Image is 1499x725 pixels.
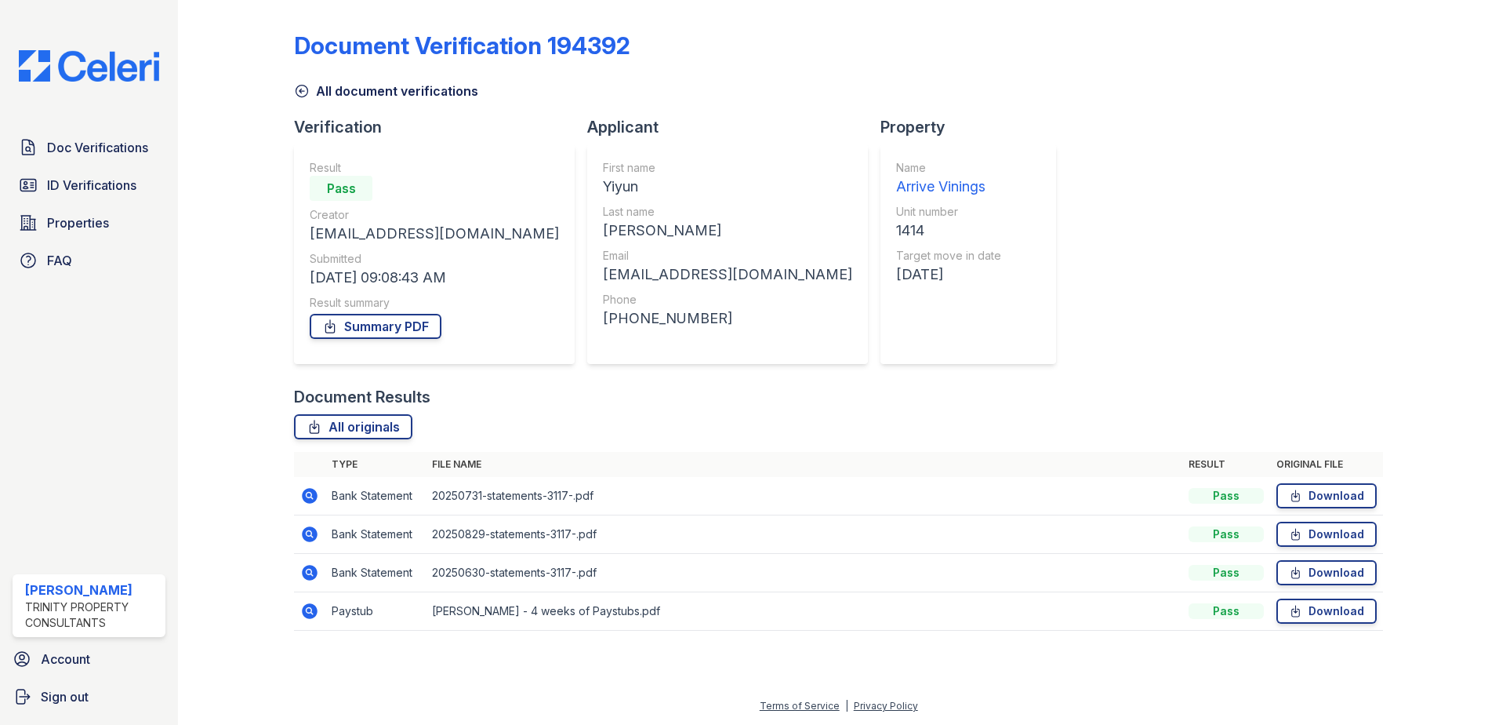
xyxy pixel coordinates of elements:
a: All originals [294,414,412,439]
td: 20250731-statements-3117-.pdf [426,477,1182,516]
td: [PERSON_NAME] - 4 weeks of Paystubs.pdf [426,592,1182,631]
div: [PERSON_NAME] [603,220,852,242]
div: Unit number [896,204,1001,220]
div: Last name [603,204,852,220]
div: Result summary [310,295,559,311]
a: ID Verifications [13,169,165,201]
div: Email [603,248,852,264]
div: Pass [1189,603,1264,619]
td: Bank Statement [325,516,426,554]
div: Property [880,116,1069,138]
span: Account [41,650,90,669]
div: [PERSON_NAME] [25,581,159,599]
div: [EMAIL_ADDRESS][DOMAIN_NAME] [310,223,559,245]
a: Download [1276,599,1377,624]
a: Summary PDF [310,314,441,339]
span: FAQ [47,251,72,270]
span: ID Verifications [47,176,136,195]
a: Privacy Policy [854,700,918,712]
a: Doc Verifications [13,132,165,163]
img: CE_Logo_Blue-a8612792a0a2168367f1c8372b55b34899dd931a85d93a1a3d3e32e68fde9ad4.png [6,50,172,82]
div: Creator [310,207,559,223]
td: 20250630-statements-3117-.pdf [426,554,1182,592]
a: FAQ [13,245,165,276]
div: Yiyun [603,176,852,198]
th: Original file [1270,452,1383,477]
div: Document Results [294,386,430,408]
th: File name [426,452,1182,477]
th: Type [325,452,426,477]
td: Bank Statement [325,477,426,516]
span: Sign out [41,687,89,706]
a: Account [6,643,172,675]
th: Result [1182,452,1270,477]
div: Document Verification 194392 [294,31,630,60]
div: Trinity Property Consultants [25,599,159,631]
div: Pass [1189,488,1264,504]
div: | [845,700,848,712]
div: Pass [1189,526,1264,542]
div: Pass [1189,565,1264,581]
div: Verification [294,116,587,138]
div: [DATE] [896,264,1001,286]
div: Phone [603,292,852,308]
a: Sign out [6,681,172,712]
td: 20250829-statements-3117-.pdf [426,516,1182,554]
div: Arrive Vinings [896,176,1001,198]
a: Download [1276,483,1377,508]
div: [DATE] 09:08:43 AM [310,267,559,289]
div: Result [310,160,559,176]
a: Name Arrive Vinings [896,160,1001,198]
div: [EMAIL_ADDRESS][DOMAIN_NAME] [603,264,852,286]
a: All document verifications [294,82,478,100]
a: Download [1276,560,1377,585]
span: Properties [47,213,109,232]
div: 1414 [896,220,1001,242]
div: Applicant [587,116,880,138]
td: Bank Statement [325,554,426,592]
div: Submitted [310,251,559,267]
td: Paystub [325,592,426,631]
a: Properties [13,207,165,239]
div: First name [603,160,852,176]
span: Doc Verifications [47,138,148,157]
div: Name [896,160,1001,176]
a: Terms of Service [760,700,840,712]
a: Download [1276,522,1377,547]
div: Target move in date [896,248,1001,264]
div: [PHONE_NUMBER] [603,308,852,330]
div: Pass [310,176,372,201]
